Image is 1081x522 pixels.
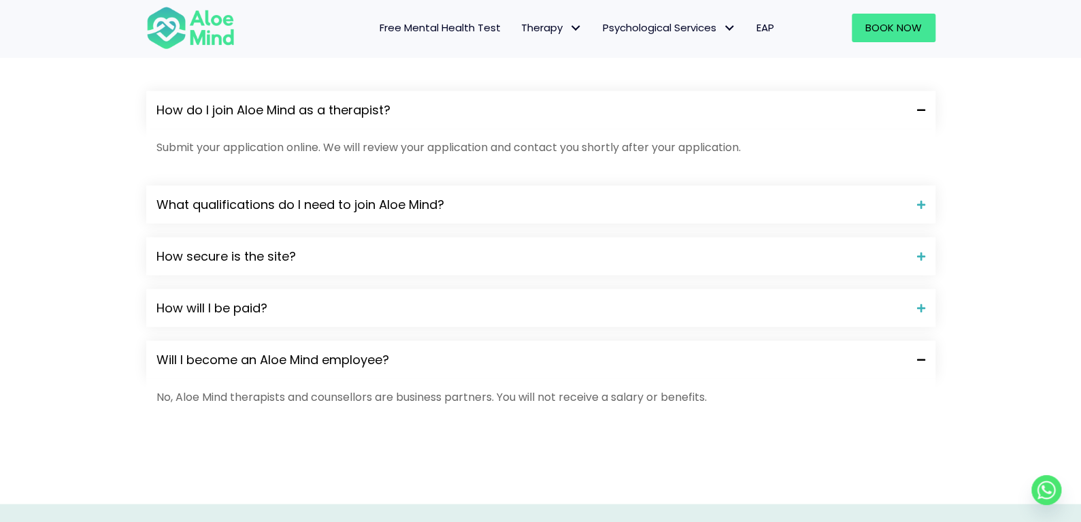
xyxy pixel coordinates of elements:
[369,14,511,42] a: Free Mental Health Test
[566,18,586,38] span: Therapy: submenu
[156,195,907,213] span: What qualifications do I need to join Aloe Mind?
[252,14,784,42] nav: Menu
[720,18,739,38] span: Psychological Services: submenu
[521,20,582,35] span: Therapy
[156,389,925,404] p: No, Aloe Mind therapists and counsellors are business partners. You will not receive a salary or ...
[156,350,907,368] span: Will I become an Aloe Mind employee?
[852,14,935,42] a: Book Now
[603,20,736,35] span: Psychological Services
[156,247,907,265] span: How secure is the site?
[156,139,925,154] p: Submit your application online. We will review your application and contact you shortly after you...
[146,5,235,50] img: Aloe mind Logo
[156,299,907,316] span: How will I be paid?
[756,20,774,35] span: EAP
[380,20,501,35] span: Free Mental Health Test
[865,20,922,35] span: Book Now
[746,14,784,42] a: EAP
[1031,475,1061,505] a: Whatsapp
[593,14,746,42] a: Psychological ServicesPsychological Services: submenu
[156,101,907,118] span: How do I join Aloe Mind as a therapist?
[511,14,593,42] a: TherapyTherapy: submenu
